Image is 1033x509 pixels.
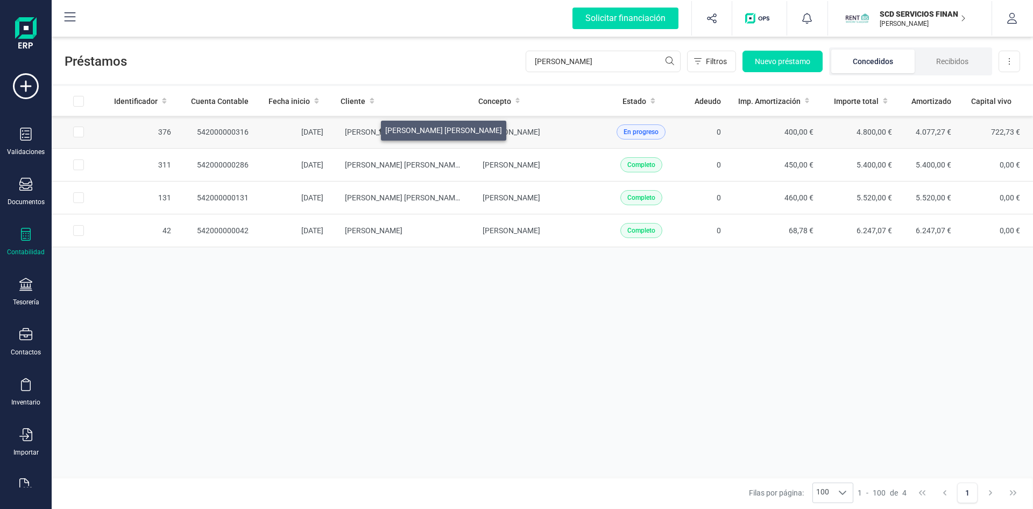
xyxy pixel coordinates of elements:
[15,17,37,52] img: Logo Finanedi
[627,226,655,235] span: Completo
[73,159,84,170] div: Row Selected d9b0cb70-4c80-41f9-b6ce-118064534725
[902,487,907,498] span: 4
[960,116,1033,149] td: 722,73 €
[755,56,810,67] span: Nuevo préstamo
[695,96,721,107] span: Adeudo
[749,483,853,503] div: Filas por página:
[624,127,659,137] span: En progreso
[730,149,823,182] td: 450,00 €
[8,198,45,206] div: Documentos
[73,225,84,236] div: Row Selected 27abbbbe-1a3a-4169-b711-cef24551585b
[676,149,730,182] td: 0
[180,116,257,149] td: 542000000316
[257,182,332,214] td: [DATE]
[180,182,257,214] td: 542000000131
[960,149,1033,182] td: 0,00 €
[980,483,1001,503] button: Next Page
[912,483,932,503] button: First Page
[957,483,978,503] button: Page 1
[345,226,402,235] span: [PERSON_NAME]
[822,182,900,214] td: 5.520,00 €
[676,214,730,247] td: 0
[706,56,727,67] span: Filtros
[483,128,540,136] span: [PERSON_NAME]
[834,96,879,107] span: Importe total
[822,116,900,149] td: 4.800,00 €
[345,128,462,136] span: [PERSON_NAME] [PERSON_NAME]
[911,96,951,107] span: Amortizado
[813,483,832,503] span: 100
[180,149,257,182] td: 542000000286
[901,116,960,149] td: 4.077,27 €
[572,8,678,29] div: Solicitar financiación
[901,149,960,182] td: 5.400,00 €
[845,6,869,30] img: SC
[13,298,39,306] div: Tesorería
[822,149,900,182] td: 5.400,00 €
[935,483,955,503] button: Previous Page
[858,487,862,498] span: 1
[341,96,365,107] span: Cliente
[526,51,681,72] input: Buscar...
[880,19,966,28] p: [PERSON_NAME]
[257,149,332,182] td: [DATE]
[105,214,180,247] td: 42
[730,214,823,247] td: 68,78 €
[483,226,540,235] span: [PERSON_NAME]
[890,487,898,498] span: de
[73,192,84,203] div: Row Selected 90c03647-7868-41e4-b33e-7f1486e167b9
[901,214,960,247] td: 6.247,07 €
[745,13,774,24] img: Logo de OPS
[13,448,39,457] div: Importar
[676,116,730,149] td: 0
[627,193,655,203] span: Completo
[11,398,40,407] div: Inventario
[687,51,736,72] button: Filtros
[841,1,979,36] button: SCSCD SERVICIOS FINANCIEROS SL[PERSON_NAME]
[257,214,332,247] td: [DATE]
[7,248,45,256] div: Contabilidad
[560,1,691,36] button: Solicitar financiación
[831,50,915,73] li: Concedidos
[268,96,310,107] span: Fecha inicio
[7,148,45,156] div: Validaciones
[73,96,84,107] div: All items unselected
[738,96,801,107] span: Imp. Amortización
[915,50,990,73] li: Recibidos
[478,96,511,107] span: Concepto
[11,348,41,357] div: Contactos
[345,161,462,169] span: [PERSON_NAME] [PERSON_NAME]
[483,161,540,169] span: [PERSON_NAME]
[880,9,966,19] p: SCD SERVICIOS FINANCIEROS SL
[180,214,257,247] td: 542000000042
[960,214,1033,247] td: 0,00 €
[901,182,960,214] td: 5.520,00 €
[73,127,84,137] div: Row Selected f571c314-f1c0-4cc6-ac57-09b8e85f874d
[1003,483,1023,503] button: Last Page
[381,121,506,141] div: [PERSON_NAME] [PERSON_NAME]
[622,96,646,107] span: Estado
[822,214,900,247] td: 6.247,07 €
[742,51,823,72] button: Nuevo préstamo
[739,1,780,36] button: Logo de OPS
[676,182,730,214] td: 0
[257,116,332,149] td: [DATE]
[105,116,180,149] td: 376
[730,116,823,149] td: 400,00 €
[873,487,886,498] span: 100
[627,160,655,170] span: Completo
[971,96,1011,107] span: Capital vivo
[345,193,462,202] span: [PERSON_NAME] [PERSON_NAME]
[105,182,180,214] td: 131
[730,182,823,214] td: 460,00 €
[105,149,180,182] td: 311
[65,53,526,70] span: Préstamos
[483,193,540,202] span: [PERSON_NAME]
[858,487,907,498] div: -
[960,182,1033,214] td: 0,00 €
[191,96,249,107] span: Cuenta Contable
[114,96,158,107] span: Identificador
